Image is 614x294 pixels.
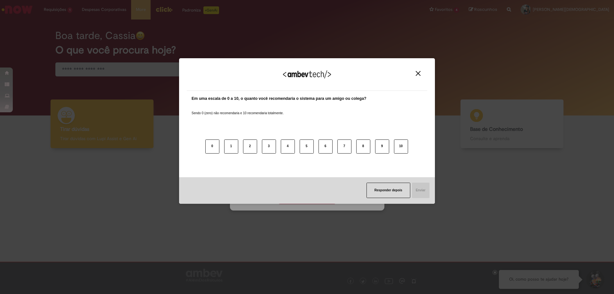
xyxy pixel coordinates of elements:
[192,96,366,102] label: Em uma escala de 0 a 10, o quanto você recomendaria o sistema para um amigo ou colega?
[300,139,314,154] button: 5
[366,183,410,198] button: Responder depois
[375,139,389,154] button: 9
[281,139,295,154] button: 4
[319,139,333,154] button: 6
[262,139,276,154] button: 3
[224,139,238,154] button: 1
[414,71,422,76] button: Close
[205,139,219,154] button: 0
[243,139,257,154] button: 2
[356,139,370,154] button: 8
[416,71,421,76] img: Close
[283,70,331,78] img: Logo Ambevtech
[337,139,351,154] button: 7
[192,103,284,115] label: Sendo 0 (zero) não recomendaria e 10 recomendaria totalmente.
[394,139,408,154] button: 10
